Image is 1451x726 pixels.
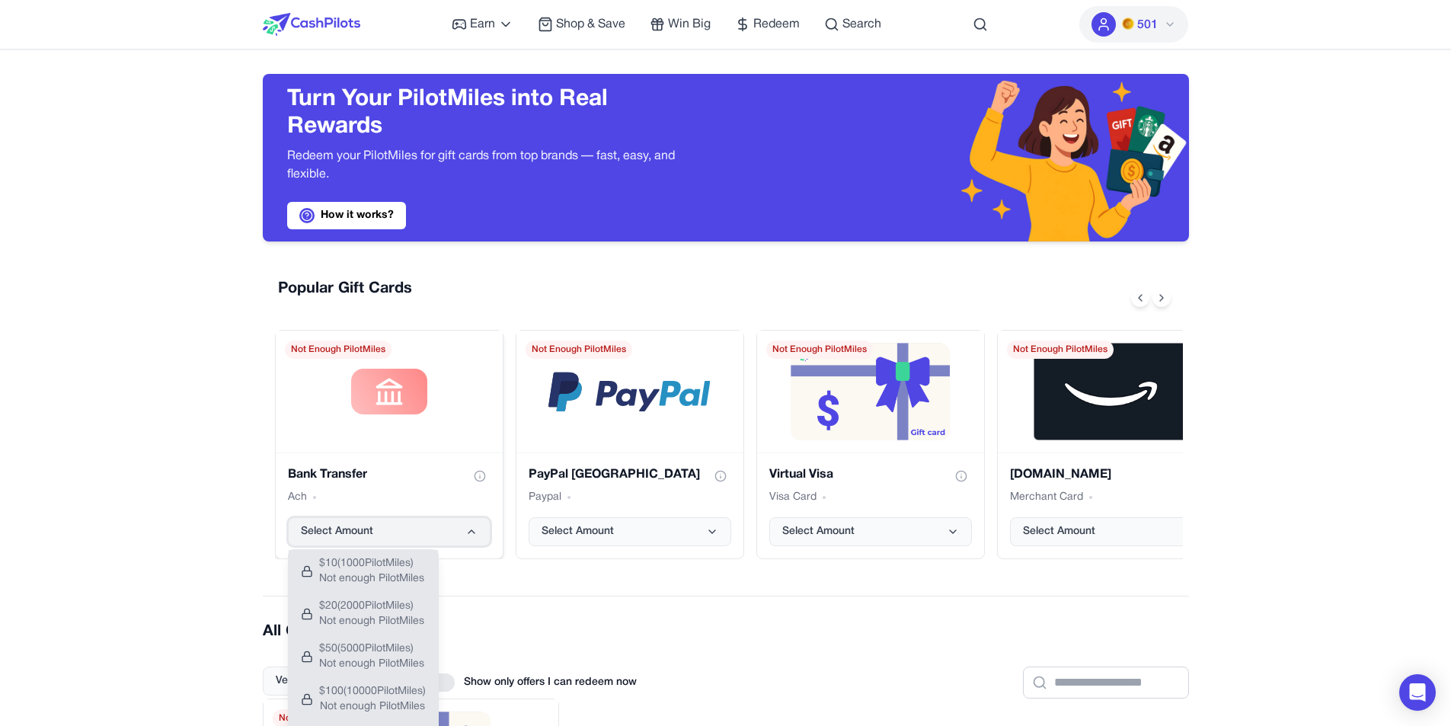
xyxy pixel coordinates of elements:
[452,15,513,34] a: Earn
[288,517,491,546] button: Select Amount
[997,330,1226,559] div: Amazon.com gift card
[275,330,503,559] div: Bank Transfer gift card
[1023,524,1095,539] span: Select Amount
[650,15,711,34] a: Win Big
[1010,465,1111,484] h3: [DOMAIN_NAME]
[319,556,424,571] span: $ 10 ( 1000 PilotMiles)
[289,550,438,593] button: $10(1000PilotMiles)Not enough PilotMiles
[842,15,881,34] span: Search
[529,465,700,484] h3: PayPal [GEOGRAPHIC_DATA]
[319,684,426,699] span: $ 100 ( 10000 PilotMiles)
[526,341,632,359] span: Not Enough PilotMiles
[951,465,972,487] button: Show gift card information
[287,202,406,229] a: How it works?
[319,699,426,715] span: Not enough PilotMiles
[769,490,817,505] span: Visa Card
[556,15,625,34] span: Shop & Save
[319,614,424,629] span: Not enough PilotMiles
[287,86,702,141] h3: Turn Your PilotMiles into Real Rewards
[542,524,614,539] span: Select Amount
[516,330,744,559] div: PayPal USA gift card
[289,635,438,678] button: $50(5000PilotMiles)Not enough PilotMiles
[263,13,360,36] img: CashPilots Logo
[735,15,800,34] a: Redeem
[319,571,424,587] span: Not enough PilotMiles
[287,147,702,184] p: Redeem your PilotMiles for gift cards from top brands — fast, easy, and flexible.
[301,524,373,539] span: Select Amount
[464,675,637,690] span: Show only offers I can redeem now
[769,517,972,546] button: Select Amount
[726,74,1189,241] img: Header decoration
[263,621,1189,642] h2: All Gift Cards
[782,524,855,539] span: Select Amount
[276,673,309,689] span: Venmo
[756,330,985,559] div: Virtual Visa gift card
[1137,16,1158,34] span: 501
[289,678,438,721] button: $100(10000PilotMiles)Not enough PilotMiles
[288,465,367,484] h3: Bank Transfer
[710,465,731,487] button: Show gift card information
[668,15,711,34] span: Win Big
[288,490,307,505] span: Ach
[263,667,415,696] button: Venmo
[319,641,424,657] span: $ 50 ( 5000 PilotMiles)
[469,465,491,487] button: Show gift card information
[289,593,438,635] button: $20(2000PilotMiles)Not enough PilotMiles
[529,517,731,546] button: Select Amount
[285,341,392,359] span: Not Enough PilotMiles
[548,372,711,411] img: /default-reward-image.png
[538,15,625,34] a: Shop & Save
[319,599,424,614] span: $ 20 ( 2000 PilotMiles)
[1079,6,1188,43] button: PMs501
[1010,490,1083,505] span: Merchant Card
[769,465,833,484] h3: Virtual Visa
[278,278,412,299] h2: Popular Gift Cards
[319,657,424,672] span: Not enough PilotMiles
[1399,674,1436,711] div: Open Intercom Messenger
[790,343,951,440] img: default-reward-image.png
[766,341,873,359] span: Not Enough PilotMiles
[824,15,881,34] a: Search
[470,15,495,34] span: Earn
[1010,517,1213,546] button: Select Amount
[351,369,427,414] img: /default-reward-image.png
[1034,343,1187,440] img: /default-reward-image.png
[753,15,800,34] span: Redeem
[1007,341,1114,359] span: Not Enough PilotMiles
[1122,18,1134,30] img: PMs
[529,490,561,505] span: Paypal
